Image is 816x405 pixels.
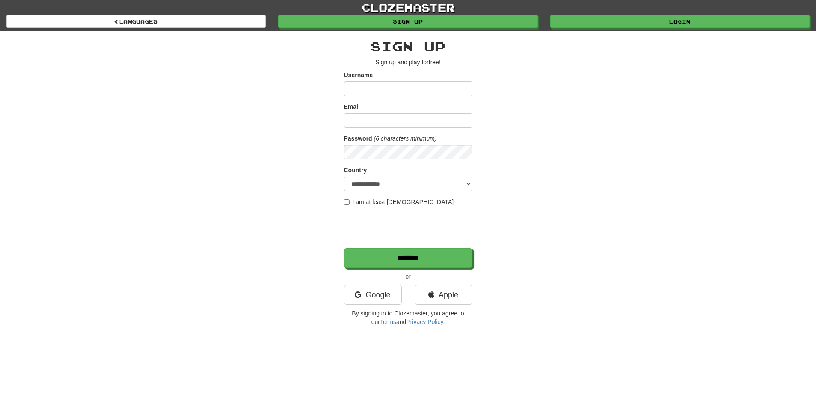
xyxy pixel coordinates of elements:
a: Apple [415,285,472,305]
p: Sign up and play for ! [344,58,472,66]
input: I am at least [DEMOGRAPHIC_DATA] [344,199,350,205]
label: Country [344,166,367,174]
a: Privacy Policy [406,318,443,325]
p: By signing in to Clozemaster, you agree to our and . [344,309,472,326]
a: Login [550,15,810,28]
em: (6 characters minimum) [374,135,437,142]
a: Google [344,285,402,305]
a: Sign up [278,15,538,28]
label: Username [344,71,373,79]
label: I am at least [DEMOGRAPHIC_DATA] [344,198,454,206]
iframe: reCAPTCHA [344,210,474,244]
label: Password [344,134,372,143]
label: Email [344,102,360,111]
p: or [344,272,472,281]
a: Terms [380,318,396,325]
u: free [429,59,439,66]
h2: Sign up [344,39,472,54]
a: Languages [6,15,266,28]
